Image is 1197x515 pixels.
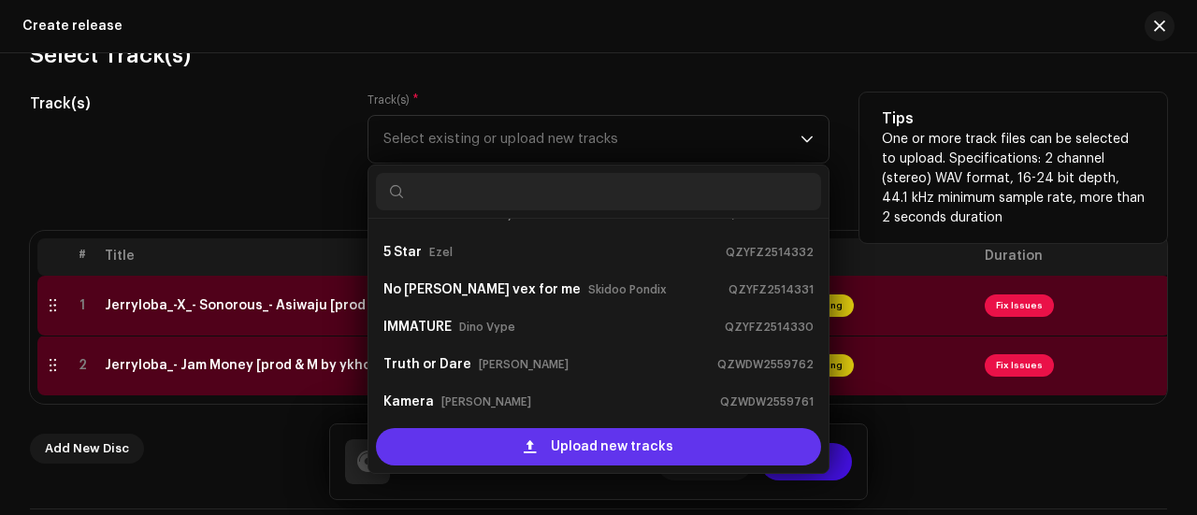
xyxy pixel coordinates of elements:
[588,280,667,299] small: Skidoo Pondix
[383,275,581,305] strong: No [PERSON_NAME] vex for me
[368,93,419,107] label: Track(s)
[441,393,531,411] small: [PERSON_NAME]
[376,234,821,271] li: 5 Star
[551,428,673,465] span: Upload new tracks
[720,393,814,411] small: QZWDW2559761
[459,318,515,336] small: Dino Vype
[376,308,821,346] li: IMMATURE
[376,346,821,383] li: Truth or Dare
[30,40,1167,70] h3: Select Track(s)
[882,107,1145,130] h5: Tips
[383,237,422,267] strong: 5 Star
[376,383,821,421] li: Kamera
[725,318,814,336] small: QZYFZ2514330
[376,271,821,308] li: No Dey vex for me
[717,355,814,374] small: QZWDW2559762
[784,238,977,276] th: ISRC
[977,238,1171,276] th: Duration
[800,116,814,163] div: dropdown trigger
[985,354,1054,377] span: Fix Issues
[105,358,389,373] div: Jerryloba_- Jam Money [prod & M by ykholybeatz].wav
[383,312,452,342] strong: IMMATURE
[383,350,471,379] strong: Truth or Dare
[479,355,569,374] small: [PERSON_NAME]
[105,298,389,313] div: Jerryloba_-X_- Sonorous_- Asiwaju [prod & M by ykholybeatz].wav
[726,243,814,262] small: QZYFZ2514332
[383,116,800,163] span: Select existing or upload new tracks
[882,130,1145,228] p: One or more track files can be selected to upload. Specifications: 2 channel (stereo) WAV format,...
[728,280,814,299] small: QZYFZ2514331
[30,93,338,115] h5: Track(s)
[97,238,397,276] th: Title
[985,294,1054,317] span: Fix Issues
[429,243,453,262] small: Ezel
[383,387,434,417] strong: Kamera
